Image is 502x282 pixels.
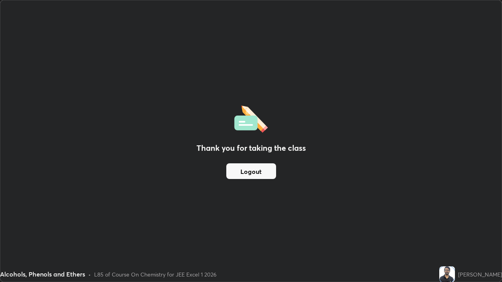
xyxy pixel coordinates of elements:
button: Logout [226,163,276,179]
img: offlineFeedback.1438e8b3.svg [234,103,268,133]
h2: Thank you for taking the class [196,142,306,154]
div: • [88,270,91,278]
img: fbb457806e3044af9f69b75a85ff128c.jpg [439,266,455,282]
div: [PERSON_NAME] [458,270,502,278]
div: L85 of Course On Chemistry for JEE Excel 1 2026 [94,270,216,278]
